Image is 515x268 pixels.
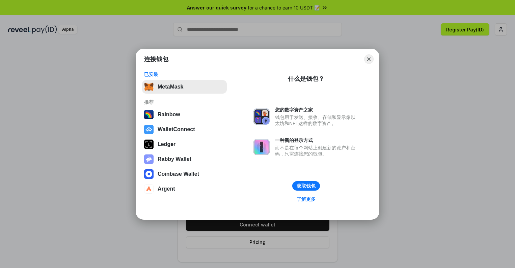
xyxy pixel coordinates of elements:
img: svg+xml,%3Csvg%20width%3D%2228%22%20height%3D%2228%22%20viewBox%3D%220%200%2028%2028%22%20fill%3D... [144,184,154,194]
div: 一种新的登录方式 [275,137,359,143]
img: svg+xml,%3Csvg%20xmlns%3D%22http%3A%2F%2Fwww.w3.org%2F2000%2Fsvg%22%20fill%3D%22none%22%20viewBox... [253,139,270,155]
a: 了解更多 [293,195,320,203]
img: svg+xml,%3Csvg%20width%3D%2228%22%20height%3D%2228%22%20viewBox%3D%220%200%2028%2028%22%20fill%3D... [144,169,154,179]
div: Ledger [158,141,175,147]
button: Close [364,54,374,64]
div: 您的数字资产之家 [275,107,359,113]
div: 钱包用于发送、接收、存储和显示像以太坊和NFT这样的数字资产。 [275,114,359,126]
div: 而不是在每个网站上创建新的账户和密码，只需连接您的钱包。 [275,145,359,157]
div: 已安装 [144,71,225,77]
h1: 连接钱包 [144,55,168,63]
div: 获取钱包 [297,183,316,189]
div: MetaMask [158,84,183,90]
div: Coinbase Wallet [158,171,199,177]
div: 了解更多 [297,196,316,202]
img: svg+xml,%3Csvg%20width%3D%2228%22%20height%3D%2228%22%20viewBox%3D%220%200%2028%2028%22%20fill%3D... [144,125,154,134]
img: svg+xml,%3Csvg%20xmlns%3D%22http%3A%2F%2Fwww.w3.org%2F2000%2Fsvg%22%20fill%3D%22none%22%20viewBox... [144,154,154,164]
div: 什么是钱包？ [288,75,324,83]
button: WalletConnect [142,123,227,136]
img: svg+xml,%3Csvg%20fill%3D%22none%22%20height%3D%2233%22%20viewBox%3D%220%200%2035%2033%22%20width%... [144,82,154,92]
div: Rabby Wallet [158,156,191,162]
div: WalletConnect [158,126,195,132]
div: Rainbow [158,112,180,118]
button: MetaMask [142,80,227,94]
img: svg+xml,%3Csvg%20xmlns%3D%22http%3A%2F%2Fwww.w3.org%2F2000%2Fsvg%22%20fill%3D%22none%22%20viewBox... [253,108,270,125]
div: 推荐 [144,99,225,105]
img: svg+xml,%3Csvg%20width%3D%22120%22%20height%3D%22120%22%20viewBox%3D%220%200%20120%20120%22%20fil... [144,110,154,119]
img: svg+xml,%3Csvg%20xmlns%3D%22http%3A%2F%2Fwww.w3.org%2F2000%2Fsvg%22%20width%3D%2228%22%20height%3... [144,140,154,149]
button: Argent [142,182,227,196]
button: Coinbase Wallet [142,167,227,181]
button: Ledger [142,138,227,151]
div: Argent [158,186,175,192]
button: 获取钱包 [292,181,320,191]
button: Rabby Wallet [142,152,227,166]
button: Rainbow [142,108,227,121]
